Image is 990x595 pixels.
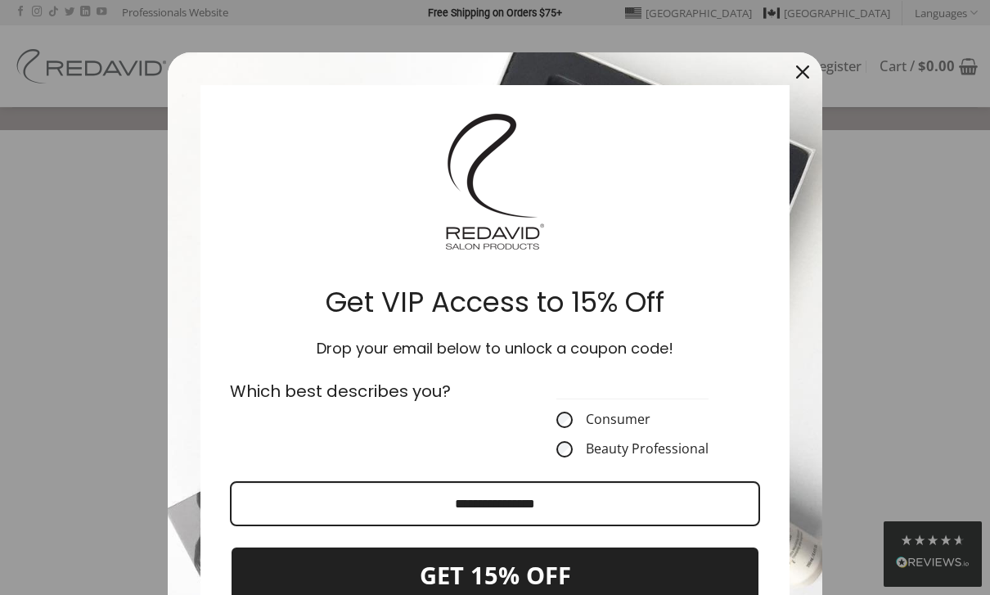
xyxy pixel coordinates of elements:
fieldset: CustomerType [556,379,709,458]
label: Consumer [556,412,709,428]
input: Email field [230,481,760,526]
h3: Drop your email below to unlock a coupon code! [227,340,763,358]
h2: Get VIP Access to 15% Off [227,285,763,320]
input: Beauty Professional [556,441,573,458]
button: Close [783,52,822,92]
p: Which best describes you? [230,379,485,403]
input: Consumer [556,412,573,428]
label: Beauty Professional [556,441,709,458]
svg: close icon [796,65,809,79]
